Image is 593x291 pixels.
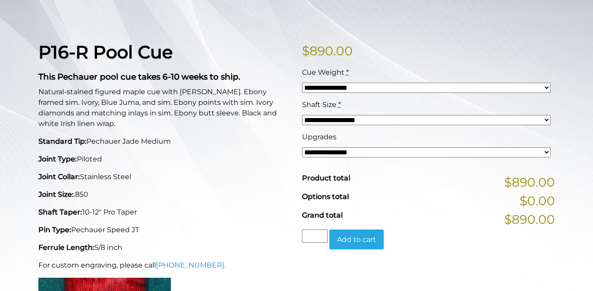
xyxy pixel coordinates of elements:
[38,260,291,271] p: For custom engraving, please call
[38,172,291,182] p: Stainless Steel
[504,173,555,191] span: $890.00
[302,43,310,58] span: $
[302,100,336,109] span: Shaft Size
[38,190,74,199] strong: Joint Size:
[38,72,240,82] strong: This Pechauer pool cue takes 6-10 weeks to ship.
[38,154,291,165] p: Piloted
[38,226,71,234] strong: Pin Type:
[302,68,344,77] span: Cue Weight
[346,68,349,77] abbr: required
[520,191,555,210] span: $0.00
[156,261,226,269] a: [PHONE_NUMBER].
[302,133,336,141] span: Upgrades
[38,207,291,218] p: 10-12" Pro Taper
[38,87,291,129] p: Natural-stained figured maple cue with [PERSON_NAME]. Ebony framed sim. Ivory, Blue Juma, and sim...
[38,242,291,253] p: 5/8 inch
[302,192,349,201] span: Options total
[38,208,82,216] strong: Shaft Taper:
[302,230,328,243] input: Product quantity
[338,100,341,109] abbr: required
[38,243,94,252] strong: Ferrule Length:
[504,210,555,229] span: $890.00
[329,230,384,250] button: Add to cart
[38,172,80,181] strong: Joint Collar:
[302,211,343,219] span: Grand total
[302,174,350,182] span: Product total
[302,43,353,58] bdi: 890.00
[38,225,291,235] p: Pechauer Speed JT
[38,155,77,163] strong: Joint Type:
[38,137,87,145] strong: Standard Tip:
[38,189,291,200] p: .850
[38,41,173,63] strong: P16-R Pool Cue
[38,136,291,147] p: Pechauer Jade Medium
